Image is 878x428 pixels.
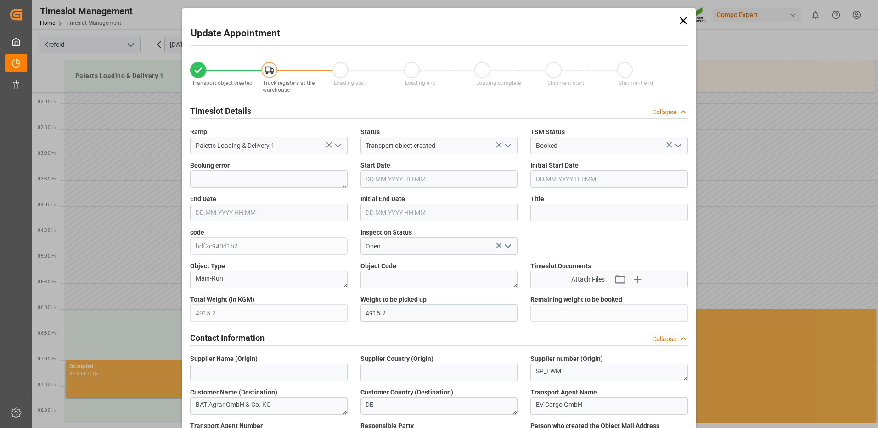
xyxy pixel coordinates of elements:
span: Booking error [190,161,230,170]
h2: Update Appointment [191,26,280,41]
input: Type to search/select [360,137,518,154]
span: Remaining weight to be booked [530,295,622,304]
span: Shipment start [547,80,584,86]
span: Inspection Status [360,228,412,237]
span: Timeslot Documents [530,261,591,271]
span: Customer Country (Destination) [360,388,453,397]
input: DD.MM.YYYY HH:MM [530,170,688,188]
span: Customer Name (Destination) [190,388,277,397]
span: Initial Start Date [530,161,579,170]
button: open menu [501,139,514,153]
span: Truck registers at the warehouse [263,80,315,93]
span: Transport Agent Name [530,388,597,397]
span: Status [360,127,380,137]
span: Attach Files [571,275,605,284]
span: TSM Status [530,127,565,137]
textarea: Main-Run [190,271,348,288]
input: DD.MM.YYYY HH:MM [360,170,518,188]
span: Supplier number (Origin) [530,354,603,364]
span: Total Weight (in KGM) [190,295,254,304]
span: code [190,228,204,237]
span: Initial End Date [360,194,405,204]
span: Loading end [405,80,436,86]
span: End Date [190,194,216,204]
button: open menu [330,139,344,153]
textarea: EV Cargo GmbH [530,397,688,415]
span: Title [530,194,544,204]
h2: Contact Information [190,332,265,344]
span: Shipment end [619,80,653,86]
span: Start Date [360,161,390,170]
textarea: DE [360,397,518,415]
div: Collapse [652,334,676,344]
input: DD.MM.YYYY HH:MM [360,204,518,221]
span: Weight to be picked up [360,295,427,304]
textarea: SP_EWM [530,364,688,381]
textarea: BAT Agrar GmbH & Co. KG [190,397,348,415]
h2: Timeslot Details [190,105,251,117]
span: Ramp [190,127,207,137]
span: Supplier Country (Origin) [360,354,433,364]
div: Collapse [652,107,676,117]
span: Loading complete [476,80,521,86]
span: Object Code [360,261,396,271]
span: Object Type [190,261,225,271]
input: DD.MM.YYYY HH:MM [190,204,348,221]
span: Loading start [334,80,367,86]
span: Supplier Name (Origin) [190,354,258,364]
span: Transport object created [192,80,253,86]
button: open menu [670,139,684,153]
input: Type to search/select [190,137,348,154]
button: open menu [501,239,514,253]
